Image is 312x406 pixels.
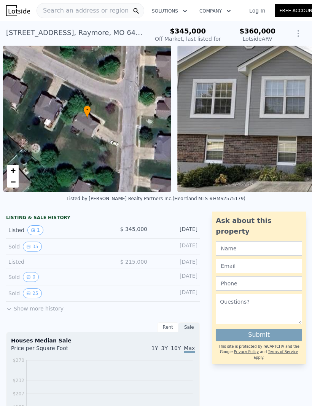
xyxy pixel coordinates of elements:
span: • [83,107,91,113]
span: $ 345,000 [120,226,147,232]
div: LISTING & SALE HISTORY [6,215,200,222]
span: 3Y [161,345,168,351]
button: View historical data [23,242,41,252]
a: Log In [240,7,274,14]
button: View historical data [27,225,43,235]
button: View historical data [23,288,41,298]
div: [STREET_ADDRESS] , Raymore , MO 64083 [6,27,143,38]
span: $345,000 [170,27,206,35]
span: $ 215,000 [120,259,147,265]
div: Listed by [PERSON_NAME] Realty Partners Inc. (Heartland MLS #HMS2575179) [67,196,245,201]
input: Name [216,241,302,256]
div: Listed [8,225,97,235]
span: Search an address or region [37,6,129,15]
div: • [83,105,91,119]
span: 10Y [171,345,181,351]
a: Terms of Service [268,350,298,354]
div: Price per Square Foot [11,344,103,357]
img: Lotside [6,5,30,16]
input: Email [216,259,302,273]
span: + [11,166,16,175]
tspan: $207 [13,391,24,396]
span: 1Y [151,345,158,351]
button: Show more history [6,302,64,312]
div: [DATE] [153,288,197,298]
div: Off Market, last listed for [155,35,221,43]
tspan: $270 [13,358,24,363]
input: Phone [216,276,302,291]
div: Sale [178,322,200,332]
span: − [11,177,16,186]
div: [DATE] [153,225,197,235]
a: Zoom in [7,165,19,176]
a: Privacy Policy [234,350,259,354]
div: Houses Median Sale [11,337,195,344]
button: Solutions [146,4,193,18]
div: This site is protected by reCAPTCHA and the Google and apply. [216,344,302,360]
span: Max [184,345,195,353]
button: Company [193,4,237,18]
div: Rent [157,322,178,332]
span: $360,000 [239,27,275,35]
div: Ask about this property [216,215,302,237]
div: [DATE] [153,272,197,282]
tspan: $232 [13,378,24,383]
div: Sold [8,272,97,282]
div: Lotside ARV [239,35,275,43]
button: Show Options [291,26,306,41]
div: [DATE] [153,242,197,252]
button: View historical data [23,272,39,282]
a: Zoom out [7,176,19,188]
div: Sold [8,288,97,298]
div: Listed [8,258,97,266]
div: Sold [8,242,97,252]
div: [DATE] [153,258,197,266]
button: Submit [216,329,302,341]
